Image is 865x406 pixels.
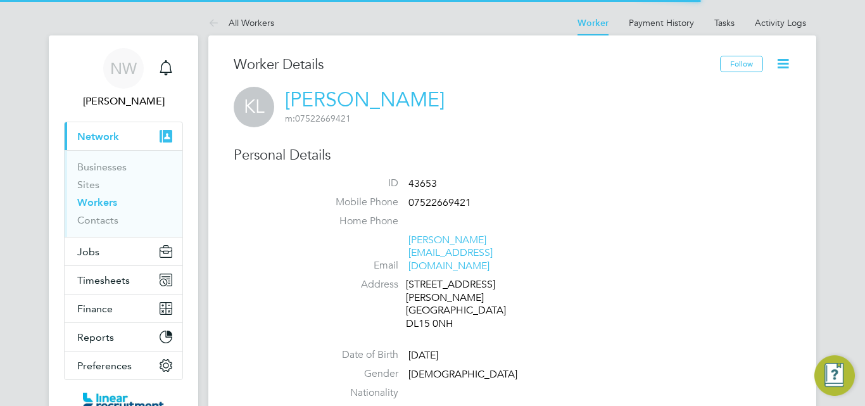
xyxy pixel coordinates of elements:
label: Home Phone [310,215,398,228]
a: [PERSON_NAME][EMAIL_ADDRESS][DOMAIN_NAME] [408,234,493,273]
span: 43653 [408,177,437,190]
div: Network [65,150,182,237]
span: [DATE] [408,349,438,362]
span: Finance [77,303,113,315]
label: ID [310,177,398,190]
span: 07522669421 [285,113,351,124]
button: Preferences [65,352,182,379]
button: Timesheets [65,266,182,294]
a: Activity Logs [755,17,806,29]
button: Network [65,122,182,150]
button: Finance [65,295,182,322]
a: Sites [77,179,99,191]
a: Workers [77,196,117,208]
span: Timesheets [77,274,130,286]
label: Address [310,278,398,291]
span: [DEMOGRAPHIC_DATA] [408,368,517,381]
span: m: [285,113,295,124]
div: [STREET_ADDRESS] [PERSON_NAME] [GEOGRAPHIC_DATA] DL15 0NH [406,278,526,331]
button: Jobs [65,238,182,265]
a: Payment History [629,17,694,29]
button: Engage Resource Center [814,355,855,396]
a: [PERSON_NAME] [285,87,445,112]
span: Nicola Wilson [64,94,183,109]
a: Businesses [77,161,127,173]
label: Date of Birth [310,348,398,362]
a: Worker [578,18,609,29]
span: NW [110,60,137,77]
h3: Personal Details [234,146,791,165]
a: NW[PERSON_NAME] [64,48,183,109]
span: Reports [77,331,114,343]
button: Follow [720,56,763,72]
label: Nationality [310,386,398,400]
a: All Workers [208,17,274,29]
span: KL [234,87,274,127]
span: Preferences [77,360,132,372]
button: Reports [65,323,182,351]
a: Tasks [714,17,735,29]
label: Mobile Phone [310,196,398,209]
label: Gender [310,367,398,381]
span: Jobs [77,246,99,258]
a: Contacts [77,214,118,226]
h3: Worker Details [234,56,720,74]
span: 07522669421 [408,196,471,209]
label: Email [310,259,398,272]
span: Network [77,130,119,143]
